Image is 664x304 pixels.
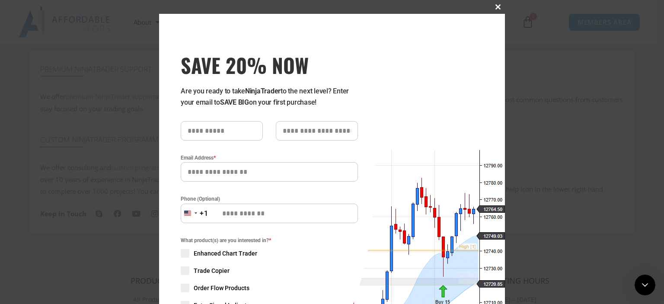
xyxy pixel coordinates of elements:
[181,195,358,203] label: Phone (Optional)
[181,284,358,292] label: Order Flow Products
[194,249,257,258] span: Enhanced Chart Trader
[181,204,208,223] button: Selected country
[181,249,358,258] label: Enhanced Chart Trader
[181,154,358,162] label: Email Address
[220,98,249,106] strong: SAVE BIG
[181,53,358,77] h3: SAVE 20% NOW
[181,236,358,245] span: What product(s) are you interested in?
[200,208,208,219] div: +1
[194,284,249,292] span: Order Flow Products
[181,266,358,275] label: Trade Copier
[635,275,655,295] iframe: Intercom live chat
[245,87,281,95] strong: NinjaTrader
[194,266,230,275] span: Trade Copier
[181,86,358,108] p: Are you ready to take to the next level? Enter your email to on your first purchase!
